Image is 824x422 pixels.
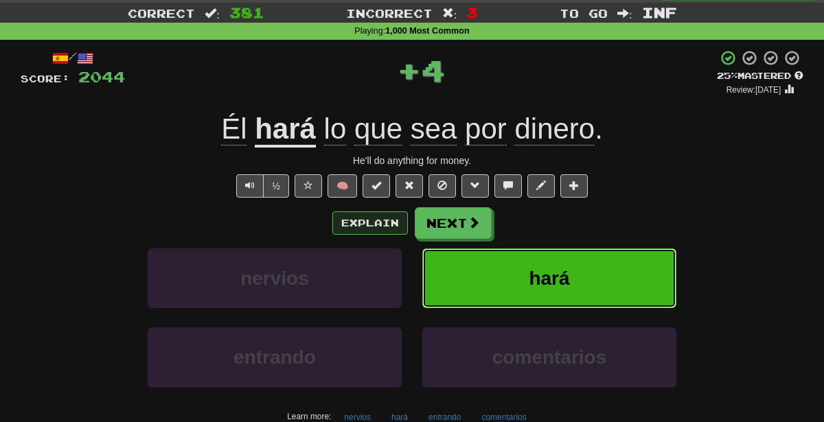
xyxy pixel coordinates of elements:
[205,8,220,19] span: :
[255,113,316,148] u: hará
[324,113,347,145] span: lo
[21,73,70,84] span: Score:
[465,113,507,145] span: por
[617,8,632,19] span: :
[717,70,803,82] div: Mastered
[527,174,555,198] button: Edit sentence (alt+d)
[346,6,433,20] span: Incorrect
[421,53,445,87] span: 4
[385,26,469,36] strong: 1,000 Most Common
[397,49,421,91] span: +
[295,174,322,198] button: Favorite sentence (alt+f)
[396,174,423,198] button: Reset to 0% Mastered (alt+r)
[466,4,478,21] span: 3
[78,68,125,85] span: 2044
[240,268,309,289] span: nervios
[642,4,677,21] span: Inf
[415,207,492,239] button: Next
[221,113,247,145] span: Él
[492,347,607,368] span: comentarios
[128,6,195,20] span: Correct
[229,4,264,21] span: 381
[494,174,522,198] button: Discuss sentence (alt+u)
[287,412,331,421] small: Learn more:
[560,6,608,20] span: To go
[354,113,402,145] span: que
[363,174,390,198] button: Set this sentence to 100% Mastered (alt+m)
[422,248,676,308] button: hará
[148,327,402,387] button: entrando
[726,85,781,95] small: Review: [DATE]
[332,211,408,235] button: Explain
[411,113,457,145] span: sea
[717,70,737,81] span: 25 %
[148,248,402,308] button: nervios
[21,49,125,67] div: /
[328,174,357,198] button: 🧠
[461,174,489,198] button: Grammar (alt+g)
[21,154,803,167] div: He'll do anything for money.
[560,174,588,198] button: Add to collection (alt+a)
[428,174,456,198] button: Ignore sentence (alt+i)
[422,327,676,387] button: comentarios
[236,174,264,198] button: Play sentence audio (ctl+space)
[316,113,603,145] span: .
[233,174,289,198] div: Text-to-speech controls
[529,268,569,289] span: hará
[442,8,457,19] span: :
[233,347,316,368] span: entrando
[514,113,595,145] span: dinero
[263,174,289,198] button: ½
